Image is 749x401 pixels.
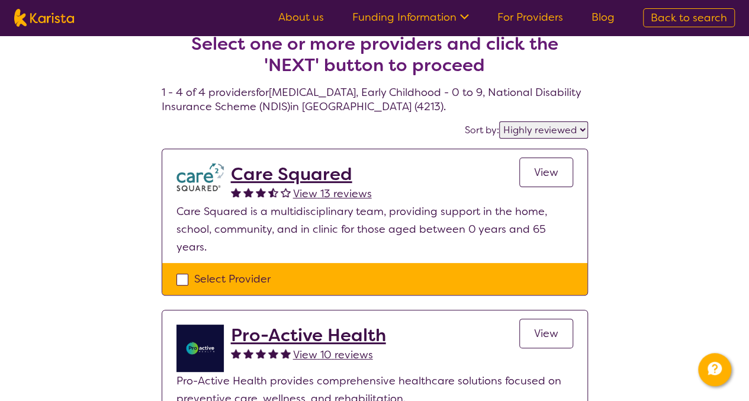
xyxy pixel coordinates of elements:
[497,10,563,24] a: For Providers
[176,163,224,191] img: watfhvlxxexrmzu5ckj6.png
[534,326,558,341] span: View
[268,187,278,197] img: halfstar
[256,187,266,197] img: fullstar
[256,348,266,358] img: fullstar
[176,203,573,256] p: Care Squared is a multidisciplinary team, providing support in the home, school, community, and i...
[293,185,372,203] a: View 13 reviews
[176,325,224,372] img: jdgr5huzsaqxc1wfufya.png
[534,165,558,179] span: View
[243,348,253,358] img: fullstar
[519,319,573,348] a: View
[231,163,372,185] a: Care Squared
[698,353,731,386] button: Channel Menu
[465,124,499,136] label: Sort by:
[176,33,574,76] h2: Select one or more providers and click the 'NEXT' button to proceed
[281,187,291,197] img: emptystar
[281,348,291,358] img: fullstar
[231,187,241,197] img: fullstar
[231,348,241,358] img: fullstar
[293,348,373,362] span: View 10 reviews
[519,158,573,187] a: View
[14,9,74,27] img: Karista logo
[231,325,386,346] a: Pro-Active Health
[268,348,278,358] img: fullstar
[162,5,588,114] h4: 1 - 4 of 4 providers for [MEDICAL_DATA] , Early Childhood - 0 to 9 , National Disability Insuranc...
[278,10,324,24] a: About us
[643,8,735,27] a: Back to search
[592,10,615,24] a: Blog
[651,11,727,25] span: Back to search
[293,187,372,201] span: View 13 reviews
[243,187,253,197] img: fullstar
[352,10,469,24] a: Funding Information
[293,346,373,364] a: View 10 reviews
